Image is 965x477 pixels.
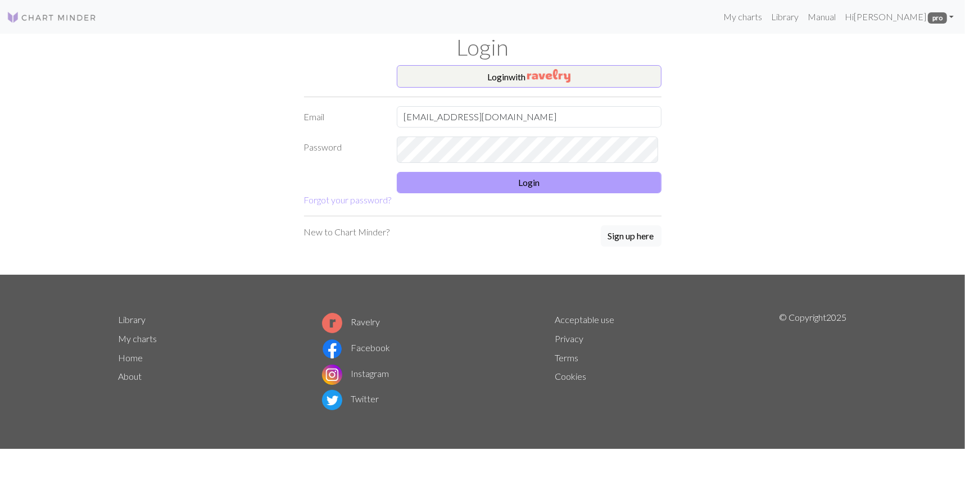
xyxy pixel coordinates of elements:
[297,106,390,128] label: Email
[119,371,142,381] a: About
[555,352,579,363] a: Terms
[803,6,840,28] a: Manual
[322,393,379,404] a: Twitter
[304,194,392,205] a: Forgot your password?
[555,333,584,344] a: Privacy
[322,368,389,379] a: Instagram
[322,390,342,410] img: Twitter logo
[322,313,342,333] img: Ravelry logo
[555,371,587,381] a: Cookies
[780,311,847,413] p: © Copyright 2025
[322,365,342,385] img: Instagram logo
[322,339,342,359] img: Facebook logo
[397,172,662,193] button: Login
[601,225,662,247] button: Sign up here
[119,314,146,325] a: Library
[555,314,615,325] a: Acceptable use
[304,225,390,239] p: New to Chart Minder?
[119,333,157,344] a: My charts
[840,6,958,28] a: Hi[PERSON_NAME] pro
[719,6,767,28] a: My charts
[7,11,97,24] img: Logo
[767,6,803,28] a: Library
[297,137,390,163] label: Password
[119,352,143,363] a: Home
[928,12,947,24] span: pro
[112,34,854,61] h1: Login
[322,342,391,353] a: Facebook
[322,316,380,327] a: Ravelry
[527,69,570,83] img: Ravelry
[601,225,662,248] a: Sign up here
[397,65,662,88] button: Loginwith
